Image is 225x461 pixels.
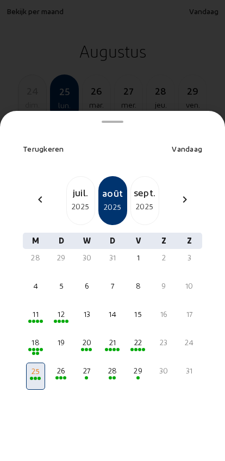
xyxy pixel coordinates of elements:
mat-icon: chevron_right [178,193,191,206]
div: M [23,233,48,249]
div: 7 [104,281,121,291]
div: 28 [104,365,121,376]
div: 12 [53,309,70,320]
div: 14 [104,309,121,320]
div: 30 [78,252,95,263]
div: 24 [181,337,198,348]
div: 2 [155,252,172,263]
div: 6 [78,281,95,291]
span: Vandaag [172,144,202,153]
div: 30 [155,365,172,376]
div: 2025 [67,200,95,213]
div: Z [151,233,177,249]
div: 26 [53,365,70,376]
div: D [48,233,74,249]
div: 22 [130,337,147,348]
div: 1 [130,252,147,263]
div: 17 [181,309,198,320]
div: 5 [53,281,70,291]
div: 13 [78,309,95,320]
div: 28 [27,252,44,263]
div: 16 [155,309,172,320]
div: 21 [104,337,121,348]
div: 4 [27,281,44,291]
div: 31 [104,252,121,263]
div: 19 [53,337,70,348]
div: 10 [181,281,198,291]
div: 9 [155,281,172,291]
div: août [99,185,126,201]
div: 27 [78,365,95,376]
div: 3 [181,252,198,263]
div: Z [177,233,202,249]
mat-icon: chevron_left [34,193,47,206]
div: 18 [27,337,44,348]
div: 29 [53,252,70,263]
div: 20 [78,337,95,348]
span: Terugkeren [23,144,64,153]
div: V [126,233,151,249]
div: D [99,233,125,249]
div: juil. [67,185,95,200]
div: 31 [181,365,198,376]
div: 11 [27,309,44,320]
div: sept. [131,185,159,200]
div: 8 [130,281,147,291]
div: W [74,233,99,249]
div: 25 [28,366,43,377]
div: 23 [155,337,172,348]
div: 2025 [99,201,126,214]
div: 2025 [131,200,159,213]
div: 29 [130,365,147,376]
div: 15 [130,309,147,320]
